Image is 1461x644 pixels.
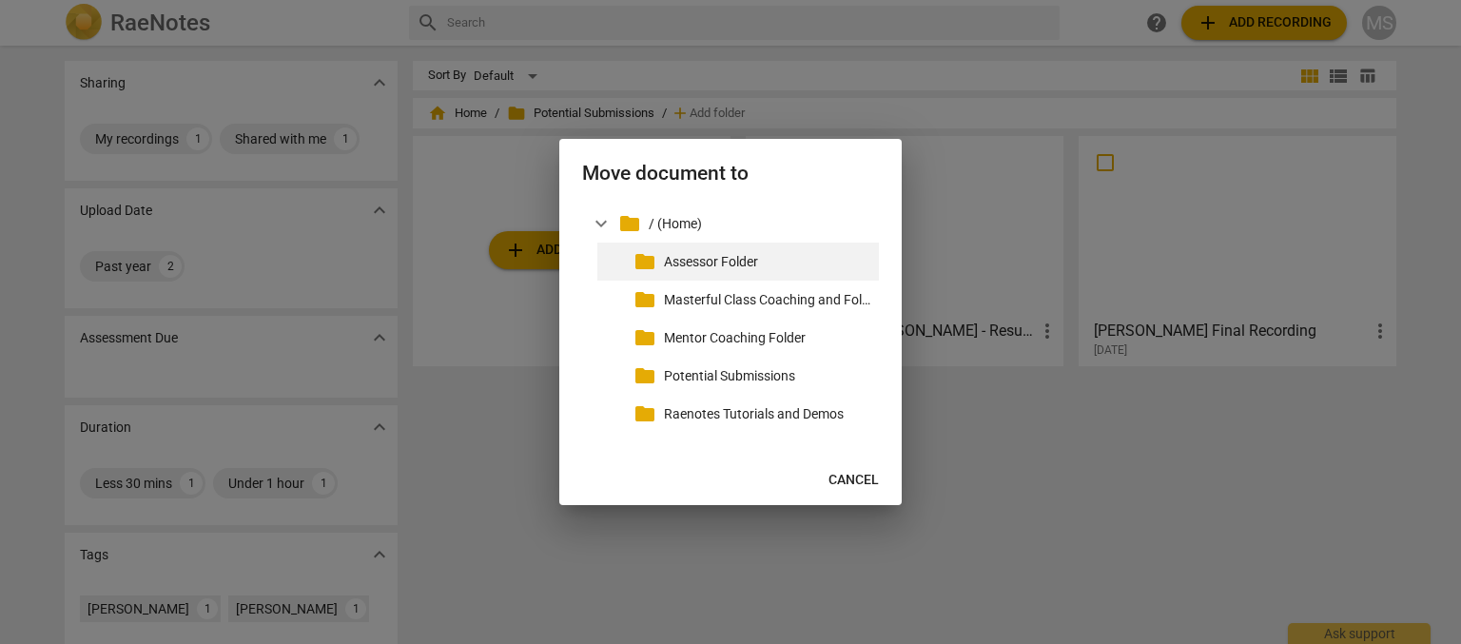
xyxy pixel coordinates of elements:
span: Cancel [828,471,879,490]
p: Masterful Class Coaching and Follow Ups [664,290,871,310]
p: Raenotes Tutorials and Demos [664,404,871,424]
span: folder [633,326,656,349]
p: Assessor Folder [664,252,871,272]
span: folder [618,212,641,235]
p: Potential Submissions [664,366,871,386]
span: folder [633,364,656,387]
span: folder [633,250,656,273]
span: expand_more [590,212,613,235]
p: / (Home) [649,214,871,234]
button: Cancel [813,463,894,498]
h2: Move document to [582,162,879,185]
span: folder [633,288,656,311]
span: folder [633,402,656,425]
p: Mentor Coaching Folder [664,328,871,348]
